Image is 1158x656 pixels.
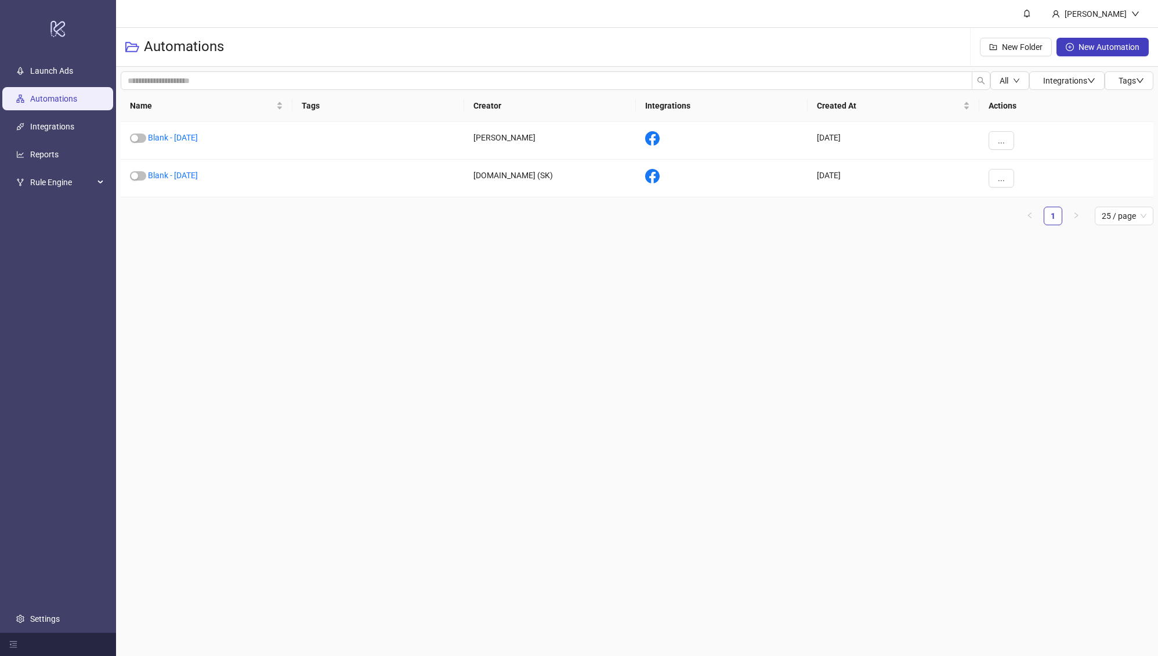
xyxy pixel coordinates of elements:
[130,99,274,112] span: Name
[1023,9,1031,17] span: bell
[292,90,464,122] th: Tags
[1026,212,1033,219] span: left
[817,99,961,112] span: Created At
[1079,42,1139,52] span: New Automation
[1095,207,1153,225] div: Page Size
[1087,77,1095,85] span: down
[9,640,17,648] span: menu-fold
[1119,76,1144,85] span: Tags
[808,122,979,160] div: [DATE]
[1067,207,1085,225] li: Next Page
[30,150,59,159] a: Reports
[1136,77,1144,85] span: down
[148,133,198,142] a: Blank - [DATE]
[30,122,74,131] a: Integrations
[1066,43,1074,51] span: plus-circle
[30,171,94,194] span: Rule Engine
[1131,10,1139,18] span: down
[1021,207,1039,225] li: Previous Page
[121,90,292,122] th: Name
[1073,212,1080,219] span: right
[1067,207,1085,225] button: right
[125,40,139,54] span: folder-open
[979,90,1153,122] th: Actions
[1052,10,1060,18] span: user
[989,169,1014,188] button: ...
[1102,207,1146,225] span: 25 / page
[30,66,73,75] a: Launch Ads
[464,122,636,160] div: [PERSON_NAME]
[464,90,636,122] th: Creator
[990,71,1029,90] button: Alldown
[636,90,808,122] th: Integrations
[1013,77,1020,84] span: down
[998,136,1005,145] span: ...
[1056,38,1149,56] button: New Automation
[977,77,985,85] span: search
[1000,76,1008,85] span: All
[16,178,24,186] span: fork
[808,160,979,197] div: [DATE]
[1060,8,1131,20] div: [PERSON_NAME]
[1029,71,1105,90] button: Integrationsdown
[1044,207,1062,225] a: 1
[144,38,224,56] h3: Automations
[1021,207,1039,225] button: left
[989,131,1014,150] button: ...
[1043,76,1095,85] span: Integrations
[30,94,77,103] a: Automations
[1002,42,1043,52] span: New Folder
[464,160,636,197] div: [DOMAIN_NAME] (SK)
[808,90,979,122] th: Created At
[148,171,198,180] a: Blank - [DATE]
[1105,71,1153,90] button: Tagsdown
[30,614,60,623] a: Settings
[980,38,1052,56] button: New Folder
[989,43,997,51] span: folder-add
[998,174,1005,183] span: ...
